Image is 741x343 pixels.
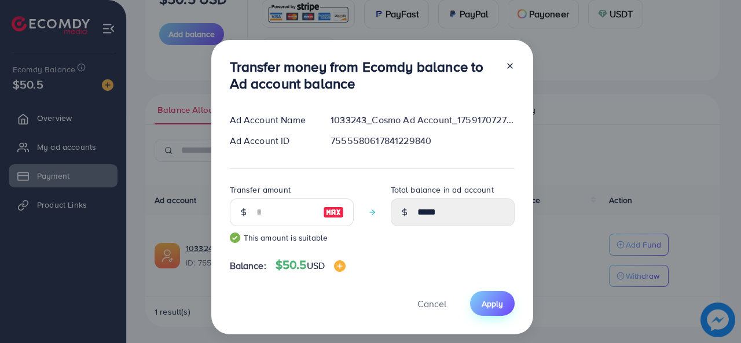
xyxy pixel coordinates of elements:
div: 7555580617841229840 [321,134,523,147]
img: image [334,260,346,272]
div: 1033243_Cosmo Ad Account_1759170727959 [321,113,523,127]
span: Balance: [230,259,266,272]
button: Cancel [403,291,461,316]
img: guide [230,233,240,243]
small: This amount is suitable [230,232,354,244]
label: Total balance in ad account [391,184,494,196]
img: image [323,205,344,219]
div: Ad Account Name [221,113,322,127]
h3: Transfer money from Ecomdy balance to Ad account balance [230,58,496,92]
h4: $50.5 [276,258,346,272]
label: Transfer amount [230,184,291,196]
span: USD [307,259,325,272]
span: Apply [482,298,503,309]
button: Apply [470,291,515,316]
div: Ad Account ID [221,134,322,147]
span: Cancel [417,297,446,310]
